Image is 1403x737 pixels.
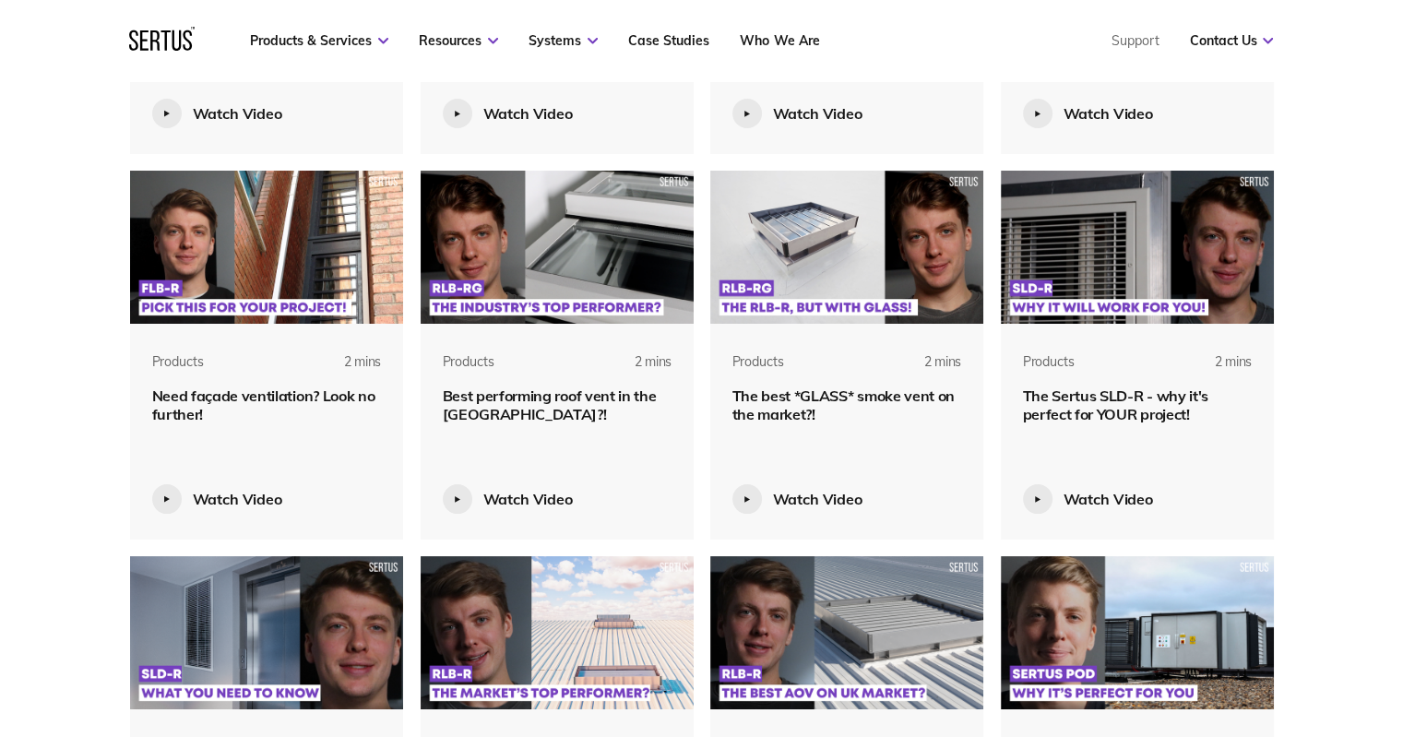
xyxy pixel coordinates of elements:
[193,490,282,508] div: Watch Video
[1072,524,1403,737] iframe: Chat Widget
[732,386,955,423] span: The best *GLASS* smoke vent on the market?!
[1064,104,1153,123] div: Watch Video
[732,353,784,372] div: Products
[483,490,573,508] div: Watch Video
[773,104,862,123] div: Watch Video
[193,104,282,123] div: Watch Video
[1023,353,1075,372] div: Products
[1111,32,1159,49] a: Support
[1023,386,1208,423] span: The Sertus SLD-R - why it's perfect for YOUR project!
[443,353,494,372] div: Products
[1175,353,1252,386] div: 2 mins
[250,32,388,49] a: Products & Services
[443,386,657,423] span: Best performing roof vent in the [GEOGRAPHIC_DATA]?!
[595,353,672,386] div: 2 mins
[1189,32,1273,49] a: Contact Us
[152,386,375,423] span: Need façade ventilation? Look no further!
[304,353,381,386] div: 2 mins
[483,104,573,123] div: Watch Video
[885,353,961,386] div: 2 mins
[529,32,598,49] a: Systems
[419,32,498,49] a: Resources
[1064,490,1153,508] div: Watch Video
[773,490,862,508] div: Watch Video
[628,32,709,49] a: Case Studies
[740,32,819,49] a: Who We Are
[152,353,204,372] div: Products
